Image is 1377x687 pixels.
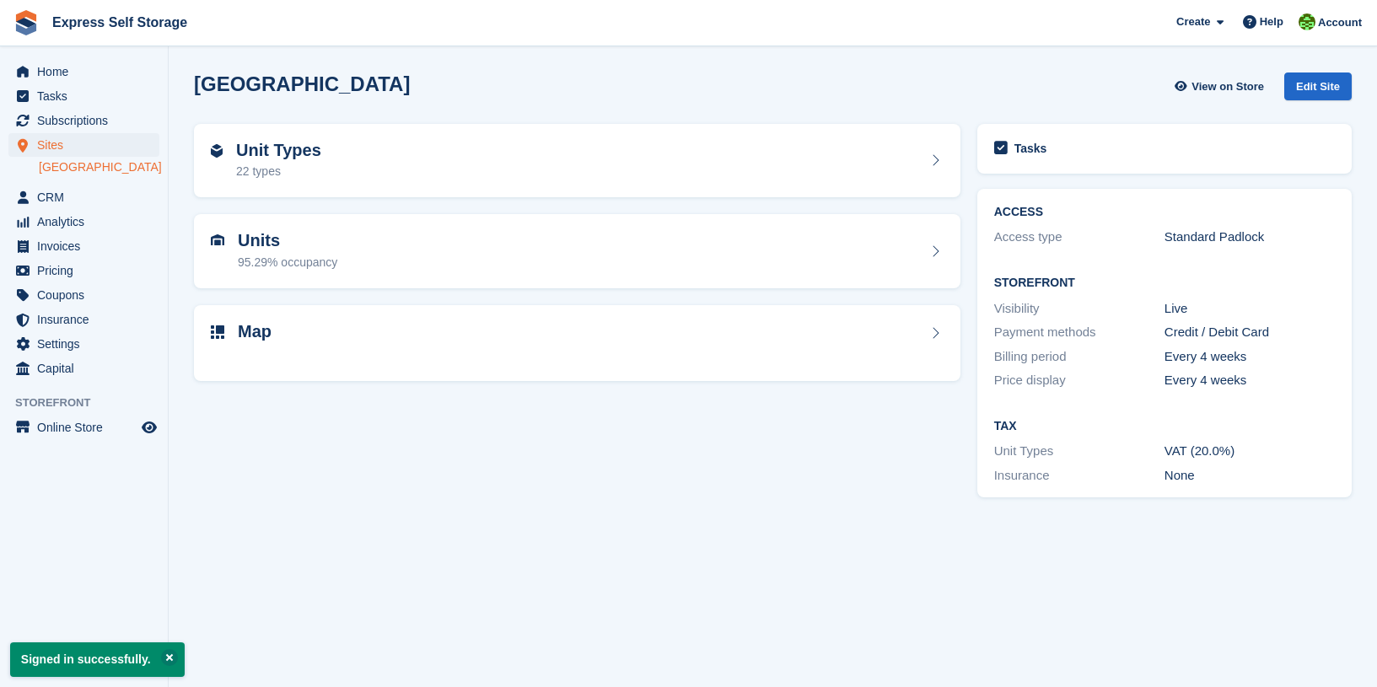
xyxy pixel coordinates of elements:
[194,305,960,382] a: Map
[994,276,1335,290] h2: Storefront
[1299,13,1315,30] img: Sonia Shah
[1165,228,1335,247] div: Standard Padlock
[1284,72,1352,100] div: Edit Site
[46,8,194,36] a: Express Self Storage
[1165,442,1335,461] div: VAT (20.0%)
[1318,14,1362,31] span: Account
[194,124,960,198] a: Unit Types 22 types
[1165,299,1335,319] div: Live
[8,84,159,108] a: menu
[8,133,159,157] a: menu
[994,466,1165,486] div: Insurance
[13,10,39,35] img: stora-icon-8386f47178a22dfd0bd8f6a31ec36ba5ce8667c1dd55bd0f319d3a0aa187defe.svg
[994,420,1335,433] h2: Tax
[994,299,1165,319] div: Visibility
[37,109,138,132] span: Subscriptions
[15,394,168,411] span: Storefront
[10,642,185,677] p: Signed in successfully.
[37,259,138,282] span: Pricing
[8,210,159,233] a: menu
[37,185,138,209] span: CRM
[194,214,960,288] a: Units 95.29% occupancy
[8,357,159,380] a: menu
[37,60,138,83] span: Home
[37,357,138,380] span: Capital
[37,133,138,157] span: Sites
[1165,466,1335,486] div: None
[8,308,159,331] a: menu
[8,332,159,356] a: menu
[994,323,1165,342] div: Payment methods
[8,109,159,132] a: menu
[8,60,159,83] a: menu
[238,322,272,341] h2: Map
[211,325,224,339] img: map-icn-33ee37083ee616e46c38cad1a60f524a97daa1e2b2c8c0bc3eb3415660979fc1.svg
[39,159,159,175] a: [GEOGRAPHIC_DATA]
[8,234,159,258] a: menu
[1176,13,1210,30] span: Create
[1284,72,1352,107] a: Edit Site
[1191,78,1264,95] span: View on Store
[8,185,159,209] a: menu
[211,234,224,246] img: unit-icn-7be61d7bf1b0ce9d3e12c5938cc71ed9869f7b940bace4675aadf7bd6d80202e.svg
[8,259,159,282] a: menu
[1014,141,1047,156] h2: Tasks
[194,72,410,95] h2: [GEOGRAPHIC_DATA]
[211,144,223,158] img: unit-type-icn-2b2737a686de81e16bb02015468b77c625bbabd49415b5ef34ead5e3b44a266d.svg
[994,347,1165,367] div: Billing period
[37,308,138,331] span: Insurance
[8,283,159,307] a: menu
[37,84,138,108] span: Tasks
[37,210,138,233] span: Analytics
[37,234,138,258] span: Invoices
[37,416,138,439] span: Online Store
[1165,323,1335,342] div: Credit / Debit Card
[994,206,1335,219] h2: ACCESS
[236,141,321,160] h2: Unit Types
[8,416,159,439] a: menu
[1260,13,1283,30] span: Help
[139,417,159,437] a: Preview store
[238,231,337,250] h2: Units
[1165,371,1335,390] div: Every 4 weeks
[238,254,337,271] div: 95.29% occupancy
[994,228,1165,247] div: Access type
[994,371,1165,390] div: Price display
[37,283,138,307] span: Coupons
[1165,347,1335,367] div: Every 4 weeks
[37,332,138,356] span: Settings
[994,442,1165,461] div: Unit Types
[236,163,321,180] div: 22 types
[1172,72,1271,100] a: View on Store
